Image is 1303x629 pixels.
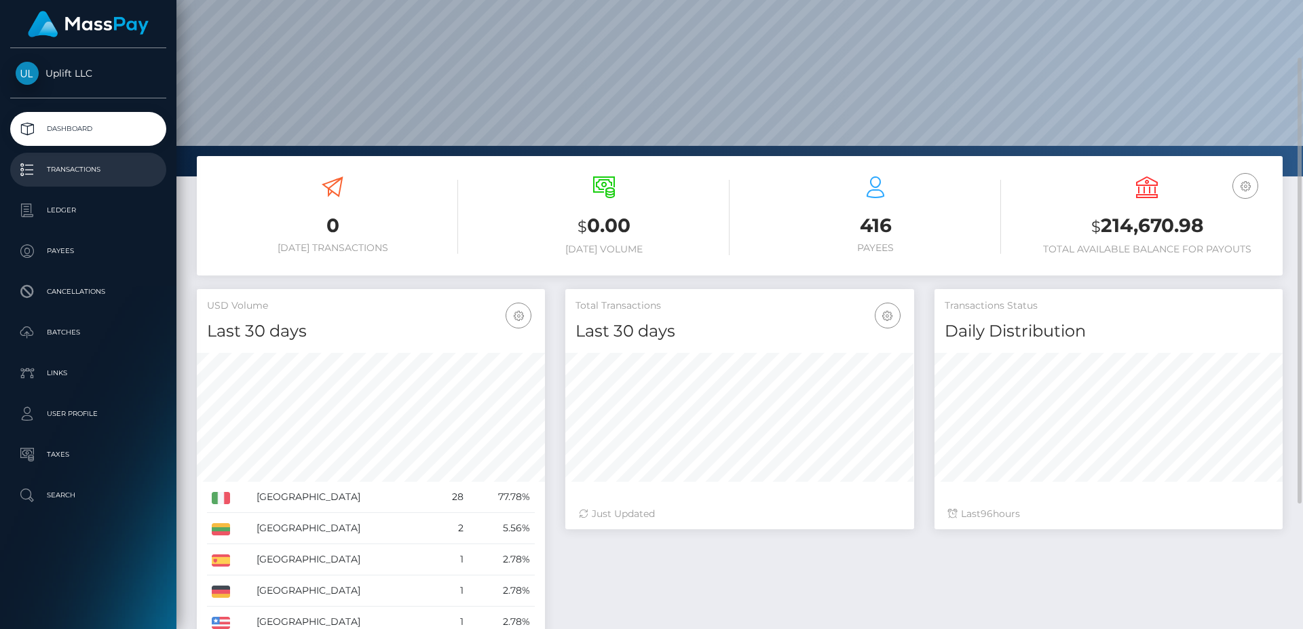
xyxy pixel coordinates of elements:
[207,299,535,313] h5: USD Volume
[207,242,458,254] h6: [DATE] Transactions
[575,320,903,343] h4: Last 30 days
[252,544,434,575] td: [GEOGRAPHIC_DATA]
[10,67,166,79] span: Uplift LLC
[10,356,166,390] a: Links
[10,316,166,349] a: Batches
[212,523,230,535] img: LT.png
[28,11,149,37] img: MassPay Logo
[468,575,535,607] td: 2.78%
[16,200,161,221] p: Ledger
[468,513,535,544] td: 5.56%
[16,485,161,506] p: Search
[10,438,166,472] a: Taxes
[750,242,1001,254] h6: Payees
[207,212,458,239] h3: 0
[1091,217,1101,236] small: $
[10,193,166,227] a: Ledger
[10,275,166,309] a: Cancellations
[212,586,230,598] img: DE.png
[1021,212,1272,240] h3: 214,670.98
[945,299,1272,313] h5: Transactions Status
[16,404,161,424] p: User Profile
[981,508,993,520] span: 96
[478,212,730,240] h3: 0.00
[252,513,434,544] td: [GEOGRAPHIC_DATA]
[750,212,1001,239] h3: 416
[212,492,230,504] img: IT.png
[948,507,1269,521] div: Last hours
[10,478,166,512] a: Search
[16,363,161,383] p: Links
[579,507,900,521] div: Just Updated
[578,217,587,236] small: $
[478,244,730,255] h6: [DATE] Volume
[16,282,161,302] p: Cancellations
[252,575,434,607] td: [GEOGRAPHIC_DATA]
[10,153,166,187] a: Transactions
[207,320,535,343] h4: Last 30 days
[468,544,535,575] td: 2.78%
[434,513,468,544] td: 2
[10,112,166,146] a: Dashboard
[1021,244,1272,255] h6: Total Available Balance for Payouts
[16,62,39,85] img: Uplift LLC
[10,397,166,431] a: User Profile
[212,617,230,629] img: US.png
[16,241,161,261] p: Payees
[16,119,161,139] p: Dashboard
[16,444,161,465] p: Taxes
[434,575,468,607] td: 1
[252,482,434,513] td: [GEOGRAPHIC_DATA]
[945,320,1272,343] h4: Daily Distribution
[468,482,535,513] td: 77.78%
[16,322,161,343] p: Batches
[212,554,230,567] img: ES.png
[16,159,161,180] p: Transactions
[434,482,468,513] td: 28
[434,544,468,575] td: 1
[10,234,166,268] a: Payees
[575,299,903,313] h5: Total Transactions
